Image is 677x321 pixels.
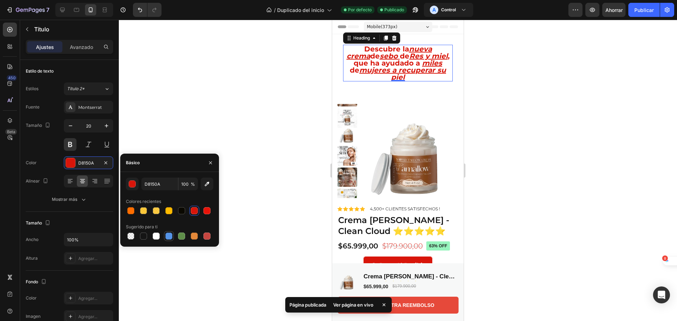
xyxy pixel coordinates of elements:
font: Agregar... [78,314,97,319]
p: Título [34,25,110,33]
font: Agregar... [78,296,97,301]
font: Ancho [26,237,38,242]
font: Colores recientes [126,199,161,204]
button: Ahorrar [602,3,626,17]
font: Agregar... [78,256,97,261]
iframe: Área de diseño [332,20,464,321]
font: Página publicada [289,302,326,308]
font: Título 2* [67,86,85,91]
font: Mostrar más [52,197,77,202]
button: 7 [3,3,53,17]
div: Deshacer/Rehacer [133,3,161,17]
font: / [274,7,276,13]
font: Publicado [384,7,404,12]
font: Estilos [26,86,38,91]
font: Control [441,7,456,12]
font: Título [34,26,49,33]
input: Auto [64,233,113,246]
font: Básico [126,160,140,165]
font: Ajustes [36,44,54,50]
font: Tamaño [26,220,42,226]
font: D8150A [78,160,94,166]
input: Por ejemplo: FFFFFF [141,178,178,190]
font: Montserrat [78,105,102,110]
font: Publicar [634,7,654,13]
font: A [432,7,436,13]
font: Beta [7,129,15,134]
font: Alinear [26,178,40,184]
button: Título 2* [64,82,113,95]
font: Fuente [26,104,39,110]
font: Fondo [26,279,38,284]
font: Duplicado del inicio [277,7,324,13]
font: Ahorrar [605,7,623,13]
font: Tamaño [26,123,42,128]
font: Color [26,160,37,165]
font: Ver página en vivo [333,302,373,308]
font: Altura [26,255,38,261]
font: Por defecto [348,7,372,12]
font: 7 [46,6,49,13]
font: Avanzado [70,44,93,50]
button: Mostrar más [26,193,113,206]
button: AControl [424,3,473,17]
font: 450 [8,75,16,80]
font: % [191,181,195,187]
div: Abrir Intercom Messenger [653,286,670,303]
font: Sugerido para ti [126,224,158,229]
font: Estilo de texto [26,68,54,74]
font: Imagen [26,314,41,319]
button: Publicar [628,3,660,17]
font: Color [26,295,37,301]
